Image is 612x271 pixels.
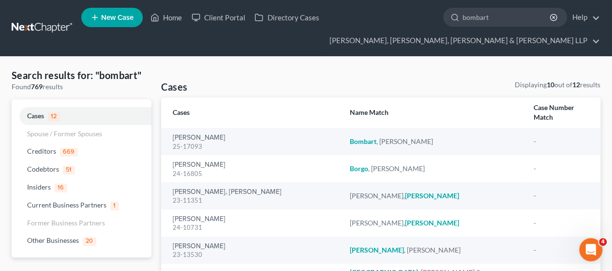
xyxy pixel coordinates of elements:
a: Current Business Partners1 [12,196,151,214]
em: [PERSON_NAME] [349,246,403,254]
div: - [533,218,589,228]
div: , [PERSON_NAME] [349,164,518,174]
h4: Search results for: "bombart" [12,68,151,82]
strong: 12 [572,80,580,89]
th: Cases [161,97,342,128]
span: 51 [63,166,75,175]
a: [PERSON_NAME] [173,134,225,141]
div: [PERSON_NAME], [349,191,518,201]
th: Name Match [342,97,525,128]
div: [PERSON_NAME], [349,218,518,228]
span: 20 [83,237,96,246]
h4: Cases [161,80,187,94]
em: [PERSON_NAME] [404,191,459,200]
span: 669 [60,148,78,157]
div: 23-13530 [173,250,334,259]
span: Current Business Partners [27,201,106,209]
a: Cases12 [12,107,151,125]
span: Spouse / Former Spouses [27,129,102,138]
span: 12 [48,112,60,121]
em: [PERSON_NAME] [404,219,459,227]
input: Search by name... [463,8,551,26]
span: 1 [110,202,119,210]
div: - [533,164,589,174]
span: Other Businesses [27,236,79,244]
div: 24-10731 [173,223,334,232]
em: Borgo [349,164,368,173]
div: 24-16805 [173,169,334,178]
a: Insiders16 [12,178,151,196]
th: Case Number Match [525,97,600,128]
em: Bombart [349,137,376,145]
div: - [533,245,589,255]
a: Client Portal [187,9,250,26]
span: 4 [599,238,607,246]
a: Creditors669 [12,143,151,160]
div: Displaying out of results [515,80,600,90]
span: New Case [101,14,134,21]
a: Other Businesses20 [12,232,151,250]
span: Insiders [27,183,51,191]
span: Former Business Partners [27,219,105,227]
div: 23-11351 [173,196,334,205]
span: Creditors [27,147,56,155]
div: Found results [12,82,151,92]
iframe: Intercom live chat [579,238,602,261]
div: , [PERSON_NAME] [349,245,518,255]
a: Former Business Partners [12,214,151,232]
a: Home [146,9,187,26]
span: Codebtors [27,165,59,173]
a: [PERSON_NAME], [PERSON_NAME], [PERSON_NAME] & [PERSON_NAME] LLP [325,32,600,49]
div: - [533,137,589,146]
span: 16 [55,184,67,192]
a: [PERSON_NAME] [173,243,225,250]
div: , [PERSON_NAME] [349,137,518,146]
a: [PERSON_NAME] [173,161,225,168]
strong: 769 [31,82,43,91]
strong: 10 [547,80,554,89]
a: Spouse / Former Spouses [12,125,151,143]
a: Help [567,9,600,26]
a: [PERSON_NAME], [PERSON_NAME] [173,189,282,195]
span: Cases [27,112,44,120]
div: - [533,191,589,201]
div: 25-17093 [173,142,334,151]
a: Codebtors51 [12,160,151,178]
a: [PERSON_NAME] [173,216,225,223]
a: Directory Cases [250,9,324,26]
